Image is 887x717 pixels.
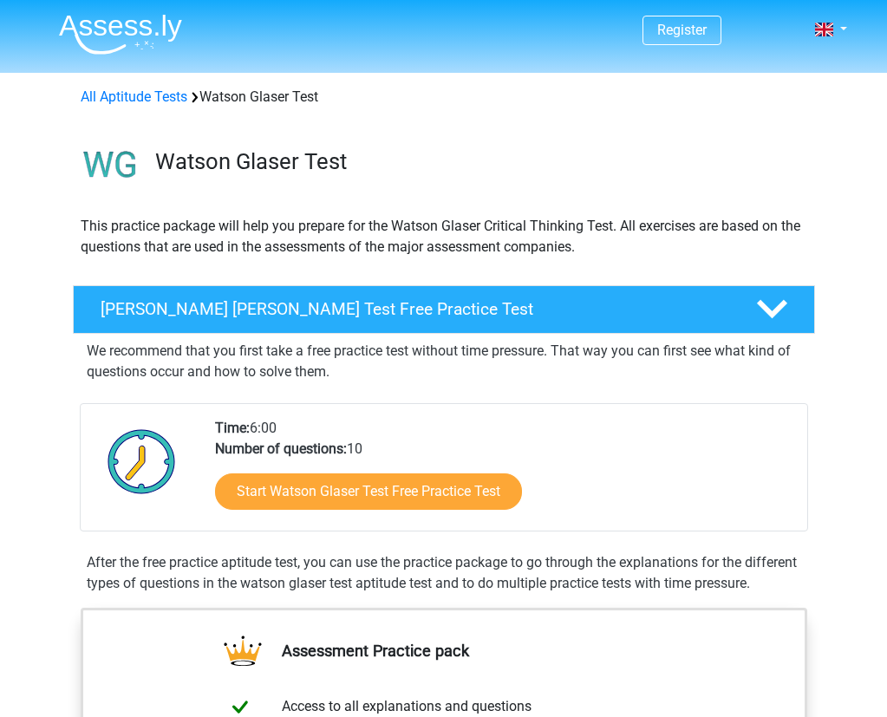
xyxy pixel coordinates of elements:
[74,87,814,108] div: Watson Glaser Test
[101,299,728,319] h4: [PERSON_NAME] [PERSON_NAME] Test Free Practice Test
[66,285,822,334] a: [PERSON_NAME] [PERSON_NAME] Test Free Practice Test
[215,440,347,457] b: Number of questions:
[80,552,808,594] div: After the free practice aptitude test, you can use the practice package to go through the explana...
[202,418,806,531] div: 6:00 10
[215,473,522,510] a: Start Watson Glaser Test Free Practice Test
[59,14,182,55] img: Assessly
[657,22,707,38] a: Register
[155,148,801,175] h3: Watson Glaser Test
[81,216,807,257] p: This practice package will help you prepare for the Watson Glaser Critical Thinking Test. All exe...
[74,128,147,202] img: watson glaser test
[87,341,801,382] p: We recommend that you first take a free practice test without time pressure. That way you can fir...
[81,88,187,105] a: All Aptitude Tests
[215,420,250,436] b: Time:
[98,418,186,505] img: Clock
